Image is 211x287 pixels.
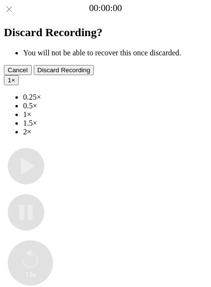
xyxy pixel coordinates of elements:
li: You will not be able to recover this once discarded. [23,49,207,57]
li: 2× [23,128,207,136]
li: 1× [23,110,207,119]
a: 00:00:00 [89,3,122,13]
button: 1× [4,75,19,85]
li: 0.25× [23,93,207,102]
button: Cancel [4,65,32,75]
li: 0.5× [23,102,207,110]
button: Discard Recording [34,65,94,75]
span: 1 [8,77,11,84]
li: 1.5× [23,119,207,128]
h2: Discard Recording? [4,26,207,39]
